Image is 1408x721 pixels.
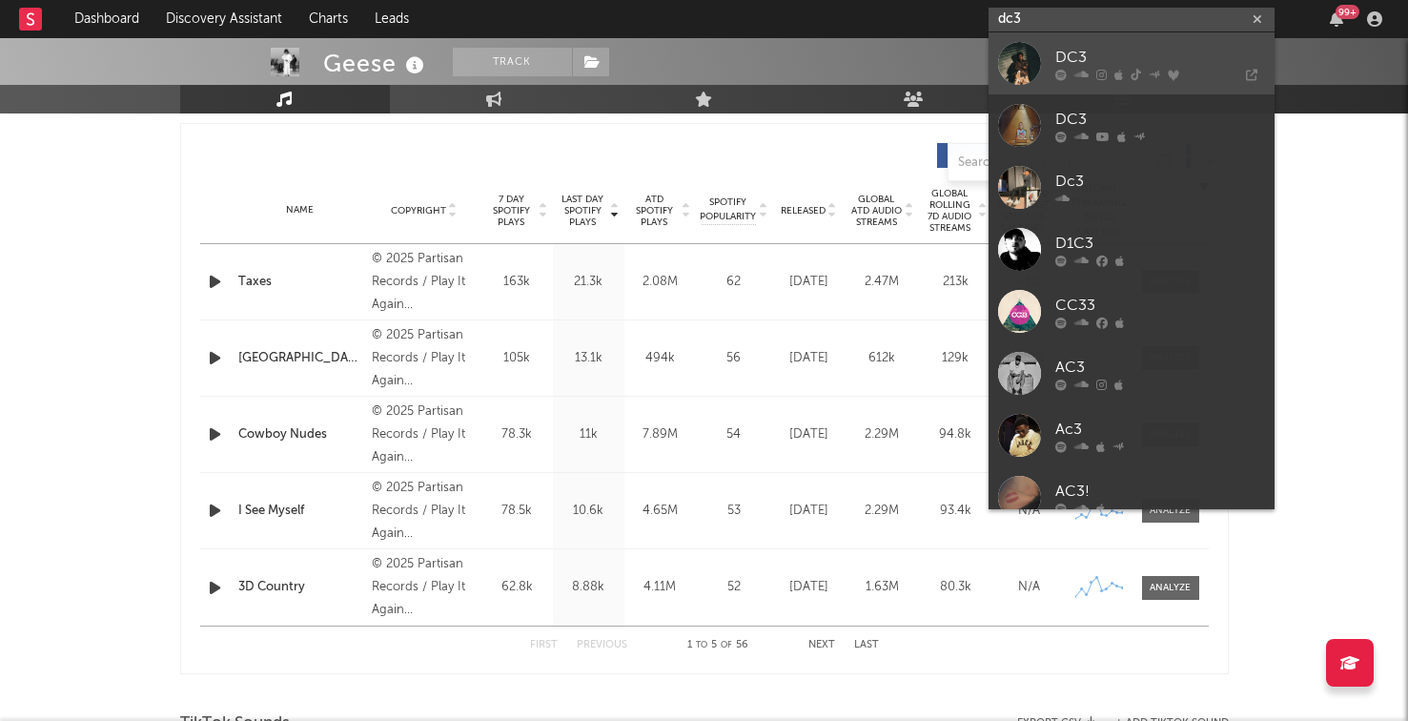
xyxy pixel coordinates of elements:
div: 80.3k [924,578,988,597]
div: [DATE] [777,502,841,521]
span: Global Rolling 7D Audio Streams [924,188,976,234]
div: [DATE] [777,349,841,368]
div: DC3 [1055,46,1265,69]
a: [GEOGRAPHIC_DATA] [238,349,363,368]
a: DC3 [989,94,1275,156]
span: Copyright [391,205,446,216]
a: 3D Country [238,578,363,597]
div: [DATE] [777,425,841,444]
span: to [696,641,707,649]
span: Released [781,205,826,216]
div: © 2025 Partisan Records / Play It Again [PERSON_NAME] [372,324,476,393]
span: 7 Day Spotify Plays [486,194,537,228]
div: 4.11M [629,578,691,597]
span: Spotify Popularity [700,196,756,224]
button: Previous [577,640,627,650]
a: I See Myself [238,502,363,521]
div: Geese [323,48,429,79]
div: 53 [701,502,767,521]
div: 62.8k [486,578,548,597]
div: 612k [850,349,914,368]
div: © 2025 Partisan Records / Play It Again [PERSON_NAME] [372,248,476,317]
div: 163k [486,273,548,292]
div: 94.8k [924,425,988,444]
a: AC3 [989,342,1275,404]
div: Ac3 [1055,418,1265,441]
div: N/A [997,502,1061,521]
div: 105k [486,349,548,368]
div: 13.1k [558,349,620,368]
span: Global ATD Audio Streams [850,194,903,228]
a: Taxes [238,273,363,292]
div: AC3! [1055,480,1265,503]
div: 62 [701,273,767,292]
button: Next [808,640,835,650]
button: First [530,640,558,650]
div: 2.29M [850,425,914,444]
div: © 2025 Partisan Records / Play It Again [PERSON_NAME] [372,553,476,622]
a: Cowboy Nudes [238,425,363,444]
div: 99 + [1336,5,1359,19]
div: 494k [629,349,691,368]
div: AC3 [1055,356,1265,379]
div: N/A [997,578,1061,597]
a: Dc3 [989,156,1275,218]
div: DC3 [1055,108,1265,131]
span: Last Day Spotify Plays [558,194,608,228]
div: 11k [558,425,620,444]
button: 99+ [1330,11,1343,27]
button: Track [453,48,572,76]
div: 10.6k [558,502,620,521]
div: D1C3 [1055,232,1265,255]
div: 129k [924,349,988,368]
input: Search by song name or URL [949,155,1150,171]
div: Dc3 [1055,170,1265,193]
div: 93.4k [924,502,988,521]
a: D1C3 [989,218,1275,280]
a: CC33 [989,280,1275,342]
div: Name [238,203,363,217]
div: © 2025 Partisan Records / Play It Again [PERSON_NAME] [372,477,476,546]
input: Search for artists [989,8,1275,31]
a: AC3! [989,466,1275,528]
div: 78.5k [486,502,548,521]
div: 2.29M [850,502,914,521]
div: 213k [924,273,988,292]
div: 7.89M [629,425,691,444]
div: [DATE] [777,273,841,292]
button: Last [854,640,879,650]
span: ATD Spotify Plays [629,194,680,228]
div: 1.63M [850,578,914,597]
a: DC3 [989,32,1275,94]
div: 54 [701,425,767,444]
div: 4.65M [629,502,691,521]
div: 1 5 56 [665,634,770,657]
div: 8.88k [558,578,620,597]
div: 78.3k [486,425,548,444]
div: [DATE] [777,578,841,597]
div: 2.08M [629,273,691,292]
div: 52 [701,578,767,597]
a: Ac3 [989,404,1275,466]
div: 21.3k [558,273,620,292]
div: 2.47M [850,273,914,292]
span: of [721,641,732,649]
div: 56 [701,349,767,368]
div: © 2025 Partisan Records / Play It Again [PERSON_NAME] [372,401,476,469]
div: CC33 [1055,294,1265,317]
